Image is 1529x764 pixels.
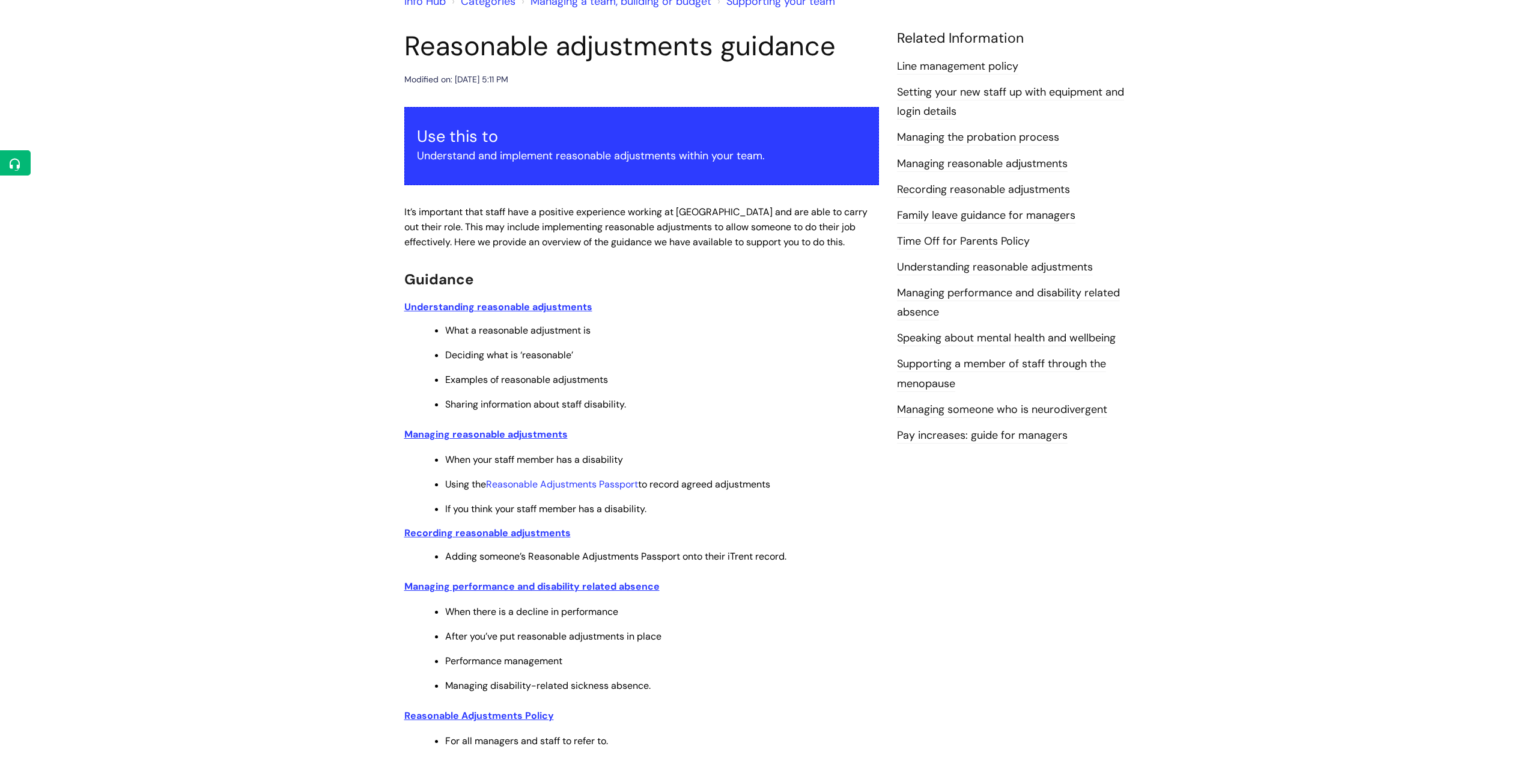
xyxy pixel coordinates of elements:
[445,605,618,618] span: When there is a decline in performance
[897,402,1107,418] a: Managing someone who is neurodivergent
[445,373,608,386] span: Examples of reasonable adjustments
[897,356,1106,391] a: Supporting a member of staff through the menopause
[417,127,866,146] h3: Use this to
[897,182,1070,198] a: Recording reasonable adjustments
[445,630,661,643] span: After you’ve put reasonable adjustments in place
[404,301,592,313] a: Understanding reasonable adjustments
[897,156,1068,172] a: Managing reasonable adjustments
[404,527,571,539] a: Recording reasonable adjustments
[404,30,879,63] h1: Reasonable adjustments guidance
[404,580,660,593] a: Managing performance and disability related absence
[417,146,866,165] p: Understand and implement reasonable adjustments within your team.
[897,208,1075,224] a: Family leave guidance for managers
[445,503,646,515] span: If you think your staff member has a disability.
[445,679,651,692] span: Managing disability-related sickness absence.
[897,85,1124,120] a: Setting your new staff up with equipment and login details
[897,59,1018,75] a: Line management policy
[445,349,573,361] span: Deciding what is ‘reasonable’
[897,286,1120,320] a: Managing performance and disability related absence
[897,234,1030,249] a: Time Off for Parents Policy
[404,428,568,441] a: Managing reasonable adjustments
[404,206,868,248] span: It’s important that staff have a positive experience working at [GEOGRAPHIC_DATA] and are able to...
[897,331,1116,346] a: Speaking about mental health and wellbeing
[445,550,786,563] span: Adding someone’s Reasonable Adjustments Passport onto their iTrent record.
[897,30,1125,47] h4: Related Information
[897,130,1059,145] a: Managing the probation process
[897,428,1068,444] a: Pay increases: guide for managers
[445,655,562,667] span: Performance management
[445,453,623,466] span: When your staff member has a disability
[445,478,770,490] span: Using the to record agreed adjustments
[445,398,626,411] span: Sharing information about staff disability.
[445,735,608,747] span: For all managers and staff to refer to.
[897,260,1093,275] a: Understanding reasonable adjustments
[404,72,508,87] div: Modified on: [DATE] 5:11 PM
[404,709,554,722] a: Reasonable Adjustments Policy
[486,478,638,490] a: Reasonable Adjustments Passport
[445,324,591,337] span: What a reasonable adjustment is
[404,270,473,289] span: Guidance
